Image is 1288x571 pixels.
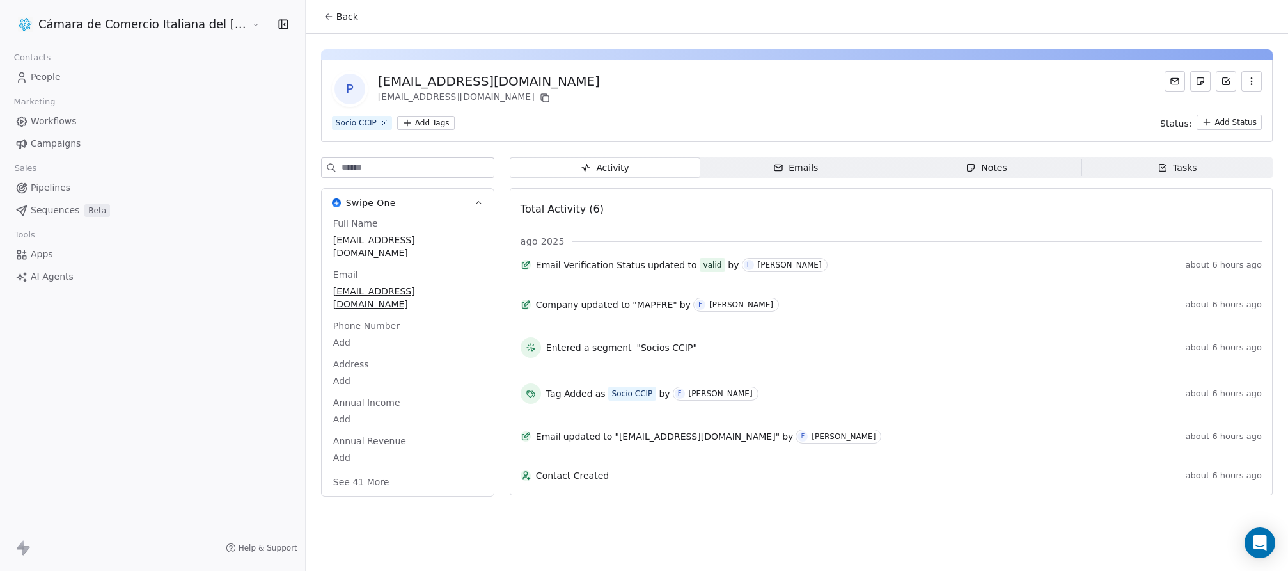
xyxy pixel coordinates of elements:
[703,259,722,271] div: valid
[10,111,295,132] a: Workflows
[563,430,613,443] span: updated to
[336,117,377,129] div: Socio CCIP
[546,387,593,400] span: Tag Added
[546,341,632,354] span: Entered a segment
[322,217,494,496] div: Swipe OneSwipe One
[9,225,40,245] span: Tools
[678,389,682,399] div: F
[31,204,79,217] span: Sequences
[333,285,482,310] span: [EMAIL_ADDRESS][DOMAIN_NAME]
[728,259,739,271] span: by
[31,70,61,84] span: People
[31,270,74,284] span: AI Agents
[1186,389,1262,399] span: about 6 hours ago
[333,374,482,387] span: Add
[333,234,482,259] span: [EMAIL_ADDRESS][DOMAIN_NAME]
[1186,470,1262,481] span: about 6 hours ago
[966,161,1007,175] div: Notes
[226,543,297,553] a: Help & Support
[334,74,365,104] span: p
[31,248,53,261] span: Apps
[747,260,751,270] div: F
[536,298,579,311] span: Company
[698,300,702,310] div: F
[332,198,341,207] img: Swipe One
[316,5,366,28] button: Back
[581,298,630,311] span: updated to
[659,387,670,400] span: by
[536,469,1181,482] span: Contact Created
[615,430,780,443] span: "[EMAIL_ADDRESS][DOMAIN_NAME]"
[1245,527,1275,558] div: Open Intercom Messenger
[326,470,397,494] button: See 41 More
[333,451,482,464] span: Add
[648,259,697,271] span: updated to
[1186,300,1262,310] span: about 6 hours ago
[10,244,295,265] a: Apps
[378,72,600,90] div: [EMAIL_ADDRESS][DOMAIN_NAME]
[10,133,295,154] a: Campaigns
[10,266,295,287] a: AI Agents
[812,432,876,441] div: [PERSON_NAME]
[346,197,396,209] span: Swipe One
[521,203,604,215] span: Total Activity (6)
[331,358,372,371] span: Address
[680,298,691,311] span: by
[1197,115,1262,130] button: Add Status
[331,217,381,230] span: Full Name
[1186,431,1262,442] span: about 6 hours ago
[31,181,70,195] span: Pipelines
[689,389,753,398] div: [PERSON_NAME]
[333,336,482,349] span: Add
[84,204,110,217] span: Beta
[709,300,773,309] div: [PERSON_NAME]
[758,261,822,269] div: [PERSON_NAME]
[397,116,455,130] button: Add Tags
[322,189,494,217] button: Swipe OneSwipe One
[331,435,409,447] span: Annual Revenue
[521,235,565,248] span: ago 2025
[10,67,295,88] a: People
[801,431,805,442] div: F
[239,543,297,553] span: Help & Support
[632,298,677,311] span: "MAPFRE"
[536,430,561,443] span: Email
[378,90,600,106] div: [EMAIL_ADDRESS][DOMAIN_NAME]
[10,200,295,221] a: SequencesBeta
[18,17,33,32] img: WhatsApp%20Image%202021-08-27%20at%2009.37.39.png
[1158,161,1197,175] div: Tasks
[331,268,361,281] span: Email
[637,341,697,354] span: "Socios CCIP"
[612,388,653,399] div: Socio CCIP
[1186,342,1262,353] span: about 6 hours ago
[31,115,77,128] span: Workflows
[8,92,61,111] span: Marketing
[15,13,242,35] button: Cámara de Comercio Italiana del [GEOGRAPHIC_DATA]
[38,16,249,33] span: Cámara de Comercio Italiana del [GEOGRAPHIC_DATA]
[595,387,606,400] span: as
[782,430,793,443] span: by
[9,159,42,178] span: Sales
[773,161,818,175] div: Emails
[10,177,295,198] a: Pipelines
[1186,260,1262,270] span: about 6 hours ago
[8,48,56,67] span: Contacts
[336,10,358,23] span: Back
[536,259,645,271] span: Email Verification Status
[331,396,403,409] span: Annual Income
[331,319,402,332] span: Phone Number
[333,413,482,426] span: Add
[1160,117,1191,130] span: Status:
[31,137,81,150] span: Campaigns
